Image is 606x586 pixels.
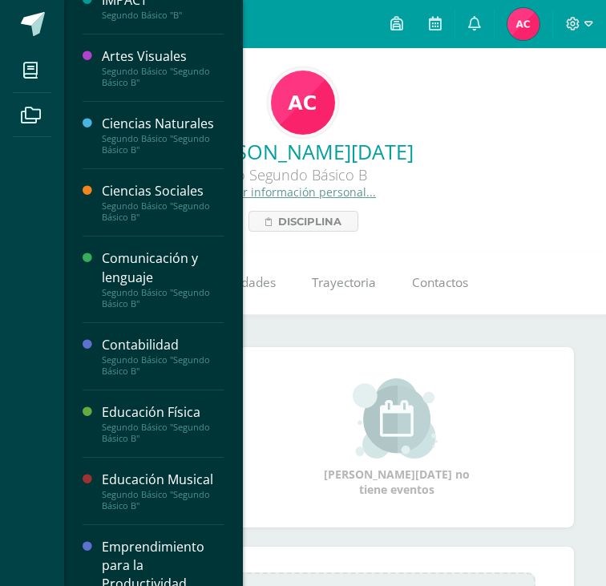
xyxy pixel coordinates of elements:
a: Educación FísicaSegundo Básico "Segundo Básico B" [102,403,224,444]
div: Segundo Básico "Segundo Básico B" [102,133,224,156]
div: Segundo Básico "Segundo Básico B" [102,287,224,309]
div: Ciencias Sociales [102,182,224,200]
div: Segundo Básico "Segundo Básico B" [102,66,224,88]
div: Segundo Básico "Segundo Básico B" [102,422,224,444]
a: Comunicación y lenguajeSegundo Básico "Segundo Básico B" [102,249,224,309]
div: Segundo Básico "Segundo Básico B" [102,489,224,511]
a: Educación MusicalSegundo Básico "Segundo Básico B" [102,471,224,511]
div: Segundo Básico "Segundo Básico B" [102,354,224,377]
div: Segundo Básico "Segundo Básico B" [102,200,224,223]
a: ContabilidadSegundo Básico "Segundo Básico B" [102,336,224,377]
a: Ciencias NaturalesSegundo Básico "Segundo Básico B" [102,115,224,156]
div: Artes Visuales [102,47,224,66]
div: Comunicación y lenguaje [102,249,224,286]
div: Segundo Básico "B" [102,10,224,21]
div: Educación Musical [102,471,224,489]
div: Ciencias Naturales [102,115,224,133]
div: Educación Física [102,403,224,422]
div: Contabilidad [102,336,224,354]
a: Artes VisualesSegundo Básico "Segundo Básico B" [102,47,224,88]
a: Ciencias SocialesSegundo Básico "Segundo Básico B" [102,182,224,223]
